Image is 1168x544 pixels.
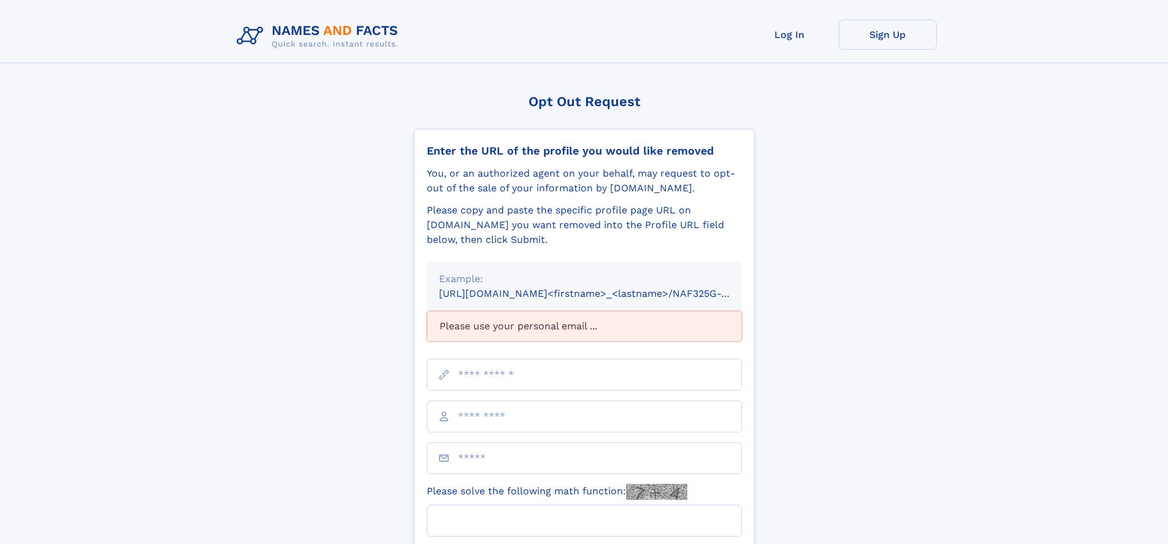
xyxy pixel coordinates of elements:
div: Please copy and paste the specific profile page URL on [DOMAIN_NAME] you want removed into the Pr... [427,203,742,247]
div: Enter the URL of the profile you would like removed [427,144,742,158]
div: Opt Out Request [414,94,755,109]
div: Example: [439,272,730,286]
img: Logo Names and Facts [232,20,408,53]
div: You, or an authorized agent on your behalf, may request to opt-out of the sale of your informatio... [427,166,742,196]
label: Please solve the following math function: [427,484,687,500]
div: Please use your personal email ... [427,311,742,342]
a: Log In [741,20,839,50]
small: [URL][DOMAIN_NAME]<firstname>_<lastname>/NAF325G-xxxxxxxx [439,288,765,299]
a: Sign Up [839,20,937,50]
